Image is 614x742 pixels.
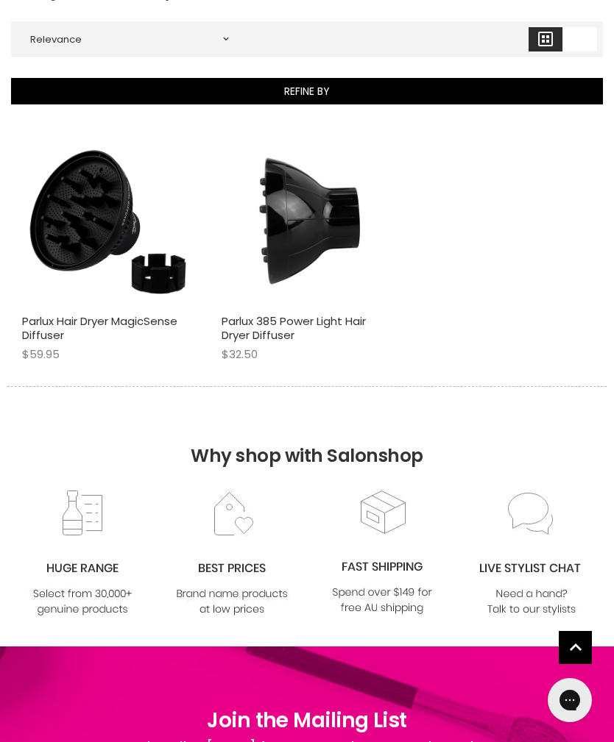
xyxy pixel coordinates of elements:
[11,78,603,104] button: Refine By
[7,386,607,488] h2: Why shop with Salonshop
[222,136,392,306] img: Parlux 385 Power Light Hair Dryer Diffuser
[22,136,192,306] img: Parlux Hair Dryer MagicSense Diffuser
[22,346,60,362] span: $59.95
[540,673,599,727] iframe: Gorgias live chat messenger
[222,346,258,362] span: $32.50
[22,313,177,343] a: Parlux Hair Dryer MagicSense Diffuser
[222,313,366,343] a: Parlux 385 Power Light Hair Dryer Diffuser
[559,631,592,669] span: Back to top
[322,488,442,617] img: fast.jpg
[108,705,505,736] h1: Join the Mailing List
[23,490,142,618] img: range2_8cf790d4-220e-469f-917d-a18fed3854b6.jpg
[559,631,592,664] a: Back to top
[172,490,292,618] img: prices.jpg
[472,490,591,618] img: chat_c0a1c8f7-3133-4fc6-855f-7264552747f6.jpg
